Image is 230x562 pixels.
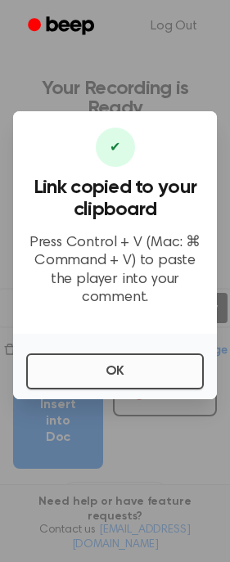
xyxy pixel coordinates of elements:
div: ✔ [96,128,135,167]
a: Beep [16,11,109,43]
p: Press Control + V (Mac: ⌘ Command + V) to paste the player into your comment. [26,234,204,308]
h3: Link copied to your clipboard [26,177,204,221]
button: OK [26,353,204,389]
a: Log Out [134,7,214,46]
